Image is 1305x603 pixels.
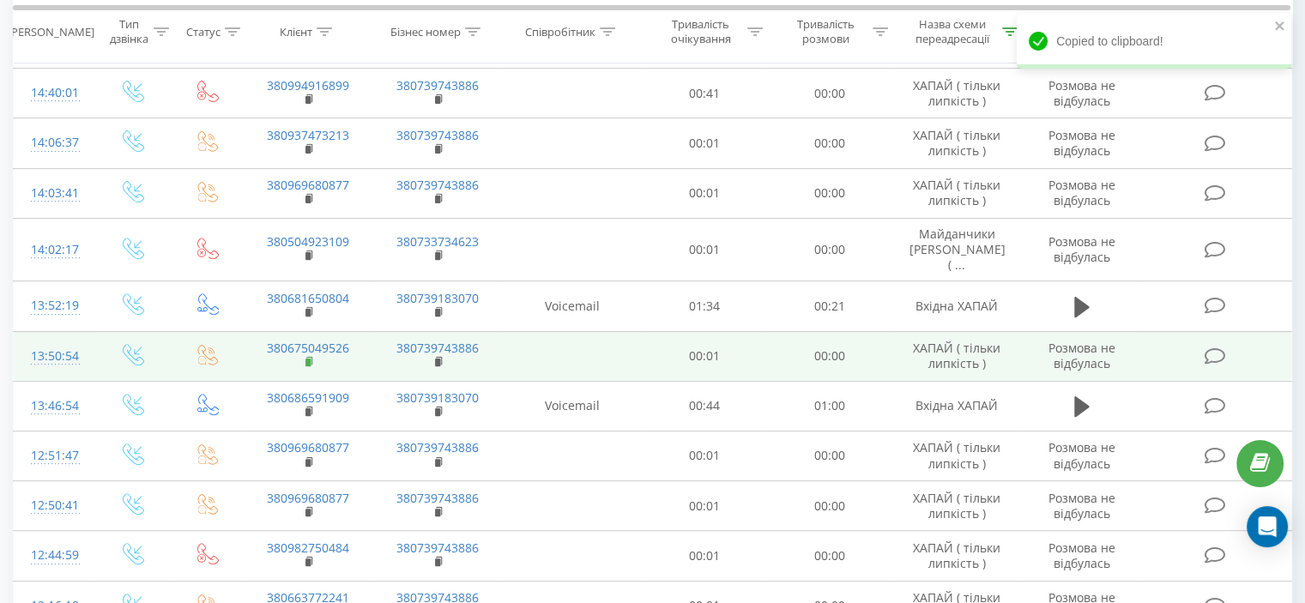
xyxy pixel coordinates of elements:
[31,233,76,267] div: 14:02:17
[891,168,1021,218] td: ХАПАЙ ( тільки липкість )
[31,289,76,323] div: 13:52:19
[396,340,479,356] a: 380739743886
[643,281,767,331] td: 01:34
[1048,177,1115,208] span: Розмова не відбулась
[31,177,76,210] div: 14:03:41
[396,540,479,556] a: 380739743886
[1048,540,1115,571] span: Розмова не відбулась
[31,389,76,423] div: 13:46:54
[396,127,479,143] a: 380739743886
[643,481,767,531] td: 00:01
[186,25,221,39] div: Статус
[267,340,349,356] a: 380675049526
[8,25,94,39] div: [PERSON_NAME]
[503,381,643,431] td: Voicemail
[909,226,1005,273] span: Майданчики [PERSON_NAME] ( ...
[1048,439,1115,471] span: Розмова не відбулась
[643,381,767,431] td: 00:44
[396,490,479,506] a: 380739743886
[1048,233,1115,265] span: Розмова не відбулась
[891,481,1021,531] td: ХАПАЙ ( тільки липкість )
[503,281,643,331] td: Voicemail
[396,290,479,306] a: 380739183070
[267,540,349,556] a: 380982750484
[267,233,349,250] a: 380504923109
[1017,14,1291,69] div: Copied to clipboard!
[767,431,891,480] td: 00:00
[767,168,891,218] td: 00:00
[767,218,891,281] td: 00:00
[267,290,349,306] a: 380681650804
[31,489,76,522] div: 12:50:41
[891,531,1021,581] td: ХАПАЙ ( тільки липкість )
[767,381,891,431] td: 01:00
[891,118,1021,168] td: ХАПАЙ ( тільки липкість )
[643,118,767,168] td: 00:01
[891,381,1021,431] td: Вхідна ХАПАЙ
[891,281,1021,331] td: Вхідна ХАПАЙ
[782,18,868,47] div: Тривалість розмови
[643,431,767,480] td: 00:01
[31,126,76,160] div: 14:06:37
[767,69,891,118] td: 00:00
[108,18,148,47] div: Тип дзвінка
[31,76,76,110] div: 14:40:01
[643,168,767,218] td: 00:01
[396,177,479,193] a: 380739743886
[643,531,767,581] td: 00:01
[767,118,891,168] td: 00:00
[767,531,891,581] td: 00:00
[767,331,891,381] td: 00:00
[1048,77,1115,109] span: Розмова не відбулась
[267,439,349,455] a: 380969680877
[891,69,1021,118] td: ХАПАЙ ( тільки липкість )
[643,218,767,281] td: 00:01
[31,539,76,572] div: 12:44:59
[31,340,76,373] div: 13:50:54
[1247,506,1288,547] div: Open Intercom Messenger
[891,331,1021,381] td: ХАПАЙ ( тільки липкість )
[1048,340,1115,371] span: Розмова не відбулась
[267,490,349,506] a: 380969680877
[767,281,891,331] td: 00:21
[1048,490,1115,522] span: Розмова не відбулась
[767,481,891,531] td: 00:00
[1274,19,1286,35] button: close
[908,18,998,47] div: Назва схеми переадресації
[267,177,349,193] a: 380969680877
[396,439,479,455] a: 380739743886
[891,431,1021,480] td: ХАПАЙ ( тільки липкість )
[31,439,76,473] div: 12:51:47
[280,25,312,39] div: Клієнт
[390,25,461,39] div: Бізнес номер
[396,389,479,406] a: 380739183070
[396,233,479,250] a: 380733734623
[1048,127,1115,159] span: Розмова не відбулась
[525,25,595,39] div: Співробітник
[643,69,767,118] td: 00:41
[643,331,767,381] td: 00:01
[658,18,744,47] div: Тривалість очікування
[267,127,349,143] a: 380937473213
[267,77,349,93] a: 380994916899
[267,389,349,406] a: 380686591909
[396,77,479,93] a: 380739743886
